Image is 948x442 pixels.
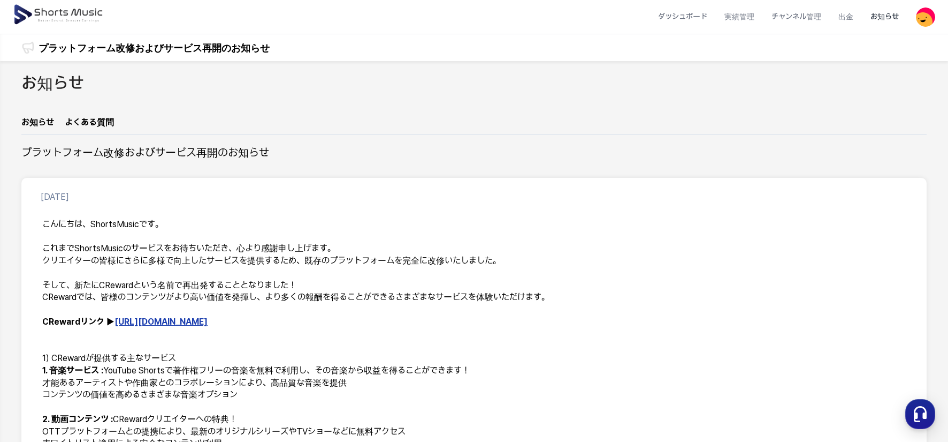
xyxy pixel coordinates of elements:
p: 才能あるアーティストや作曲家とのコラボレーションにより、高品質な音楽を提供 [42,377,906,389]
img: 사용자 이미지 [916,8,935,27]
a: お知らせ [21,116,54,134]
a: ダッシュボード [649,3,716,31]
h2: お知らせ [21,72,84,96]
p: [DATE] [41,191,69,204]
a: プラットフォーム改修およびサービス再開のお知らせ [39,41,270,55]
p: YouTube Shortsで著作権フリーの音楽を無料で利用し、その音楽から収益を得ることができます！ [42,365,906,377]
h3: 1) CRewardが提供する主なサービス [42,353,906,365]
a: [URL][DOMAIN_NAME] [114,317,208,327]
h2: プラットフォーム改修およびサービス再開のお知らせ [21,146,269,161]
a: お知らせ [862,3,907,31]
em: CReward [99,280,133,290]
p: こんにちは、ShortsMusicです。 [42,219,906,231]
img: 알림 아이콘 [21,41,34,54]
strong: 1. 音楽サービス : [42,365,103,376]
p: クリエイターの皆様にさらに多様で向上したサービスを提供するため、既存のプラットフォームを完全に改修いたしました。 [42,255,906,267]
a: よくある質問 [65,116,114,134]
strong: CRewardリンク ▶ [42,317,208,327]
p: OTTプラットフォームとの提携により、最新のオリジナルシリーズやTVショーなどに無料アクセス [42,426,906,438]
p: CRewardクリエイターへの特典！ [42,414,906,426]
strong: 2. 動画コンテンツ : [42,414,113,424]
p: CRewardでは、皆様のコンテンツがより高い価値を発揮し、より多くの報酬を得ることができるさまざまなサービスを体験いただけます。 [42,291,906,304]
p: これまでShortsMusicのサービスをお待ちいただき、心より感謝申し上げます。 [42,243,906,255]
p: コンテンツの価値を高めるさまざまな音楽オプション [42,389,906,401]
a: 出金 [830,3,862,31]
a: 実績管理 [716,3,763,31]
p: そして、新たに という名前で再出発することとなりました！ [42,280,906,292]
a: チャンネル管理 [763,3,830,31]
